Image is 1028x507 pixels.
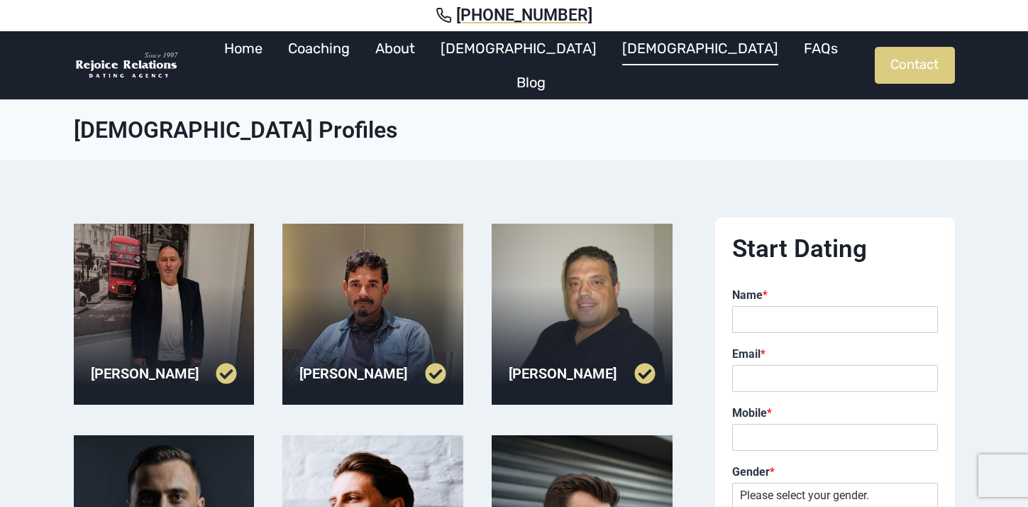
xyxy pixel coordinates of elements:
[791,31,851,65] a: FAQs
[732,424,938,451] input: Mobile
[732,347,938,362] label: Email
[17,6,1011,26] a: [PHONE_NUMBER]
[187,31,875,99] nav: Primary
[732,465,938,480] label: Gender
[875,47,955,84] a: Contact
[732,288,938,303] label: Name
[275,31,363,65] a: Coaching
[732,406,938,421] label: Mobile
[363,31,428,65] a: About
[428,31,609,65] a: [DEMOGRAPHIC_DATA]
[732,234,938,264] h2: Start Dating
[74,51,180,80] img: Rejoice Relations
[456,6,592,26] span: [PHONE_NUMBER]
[74,116,955,143] h1: [DEMOGRAPHIC_DATA] Profiles
[211,31,275,65] a: Home
[609,31,791,65] a: [DEMOGRAPHIC_DATA]
[504,65,558,99] a: Blog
